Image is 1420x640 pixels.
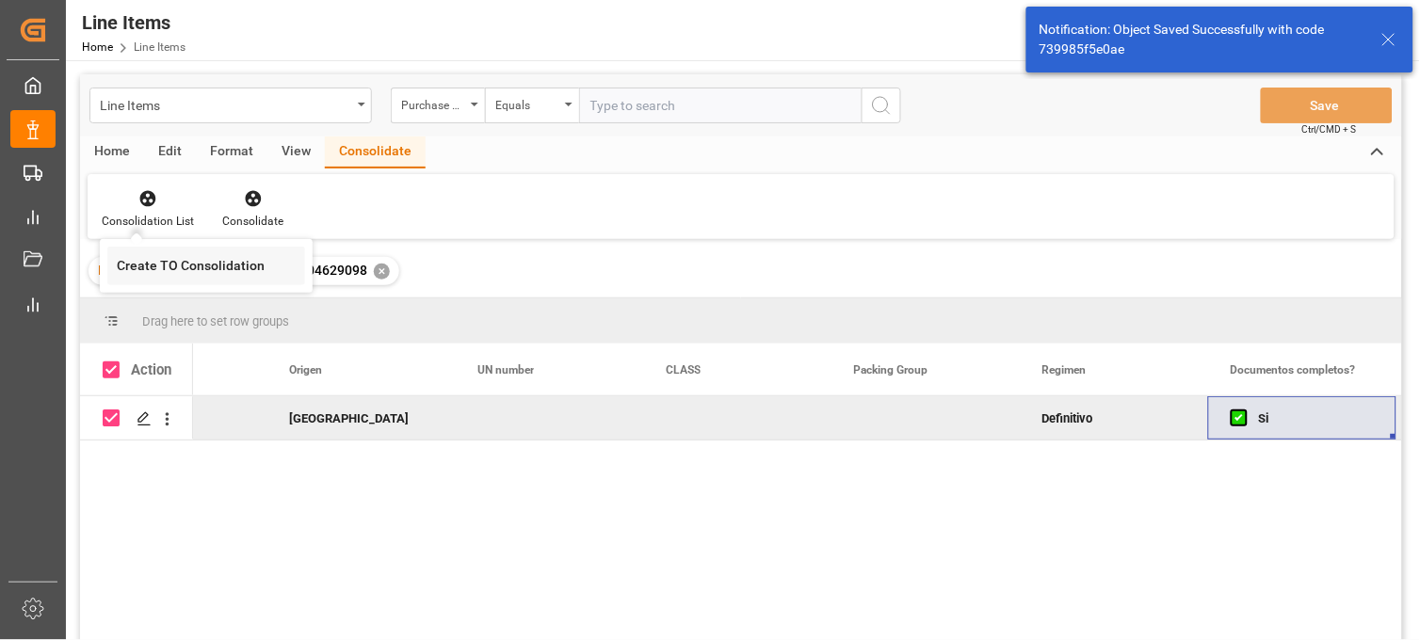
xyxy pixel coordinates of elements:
div: Press SPACE to deselect this row. [80,396,193,440]
div: Consolidation List [102,213,194,230]
div: Definitivo [1020,396,1208,440]
span: Ctrl/CMD + S [1302,122,1357,136]
span: UN number [477,363,534,376]
div: Home [80,136,144,168]
span: Regimen [1042,363,1087,376]
button: search button [862,88,901,123]
span: 4504629098 [292,263,367,278]
div: Line Items [82,8,186,37]
a: Home [82,40,113,54]
span: Origen [289,363,322,376]
div: Format [196,136,267,168]
div: Action [131,361,171,378]
div: View [267,136,325,168]
button: open menu [89,88,372,123]
input: Type to search [579,88,862,123]
div: Notification: Object Saved Successfully with code 739985f5e0ae [1040,20,1364,59]
span: Drag here to set row groups [142,314,289,328]
button: open menu [485,88,579,123]
div: Consolidate [222,213,283,230]
button: open menu [391,88,485,123]
span: Purchase Order Number [98,263,242,278]
div: Si [1259,397,1374,440]
span: CLASS [666,363,701,376]
div: Edit [144,136,196,168]
div: Purchase Order Number [401,92,465,114]
div: Equals [495,92,559,114]
div: [GEOGRAPHIC_DATA] [289,397,432,440]
span: Documentos completos? [1231,363,1356,376]
button: Save [1261,88,1393,123]
div: Create TO Consolidation [117,256,265,276]
span: Packing Group [854,363,928,376]
div: Line Items [100,92,351,116]
div: Consolidate [325,136,426,168]
div: ✕ [374,264,390,280]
